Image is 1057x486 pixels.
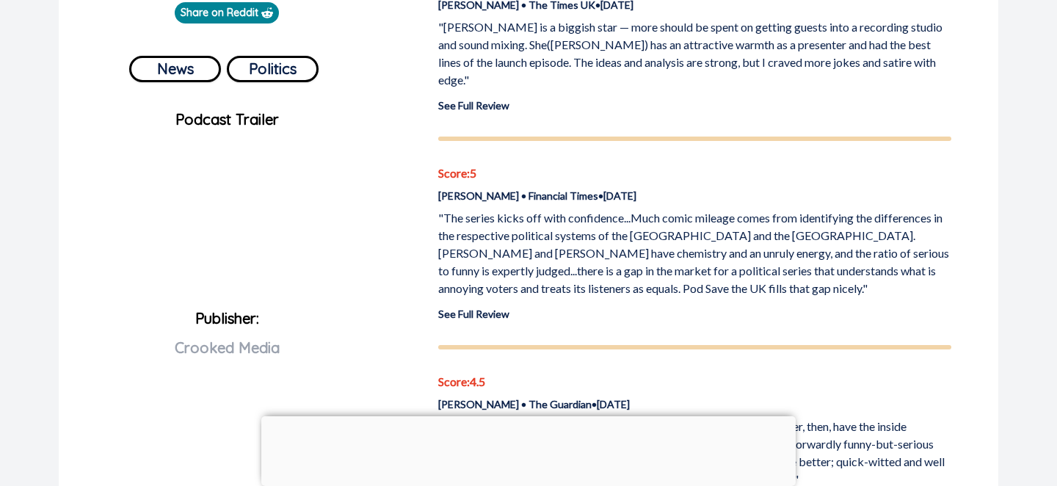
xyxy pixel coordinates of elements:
[129,56,221,82] button: News
[438,18,951,89] p: "[PERSON_NAME] is a biggish star — more should be spent on getting guests into a recording studio...
[438,209,951,297] p: "The series kicks off with confidence...Much comic mileage comes from identifying the differences...
[129,50,221,82] a: News
[438,99,509,112] a: See Full Review
[227,50,319,82] a: Politics
[70,304,384,410] p: Publisher:
[438,308,509,320] a: See Full Review
[175,2,279,23] a: Share on Reddit
[70,109,384,131] p: Podcast Trailer
[438,373,951,391] p: Score: 4.5
[261,416,796,482] iframe: Advertisement
[227,56,319,82] button: Politics
[438,164,951,182] p: Score: 5
[438,188,951,203] p: [PERSON_NAME] • Financial Times • [DATE]
[438,396,951,412] p: [PERSON_NAME] • The Guardian • [DATE]
[175,338,280,357] span: Crooked Media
